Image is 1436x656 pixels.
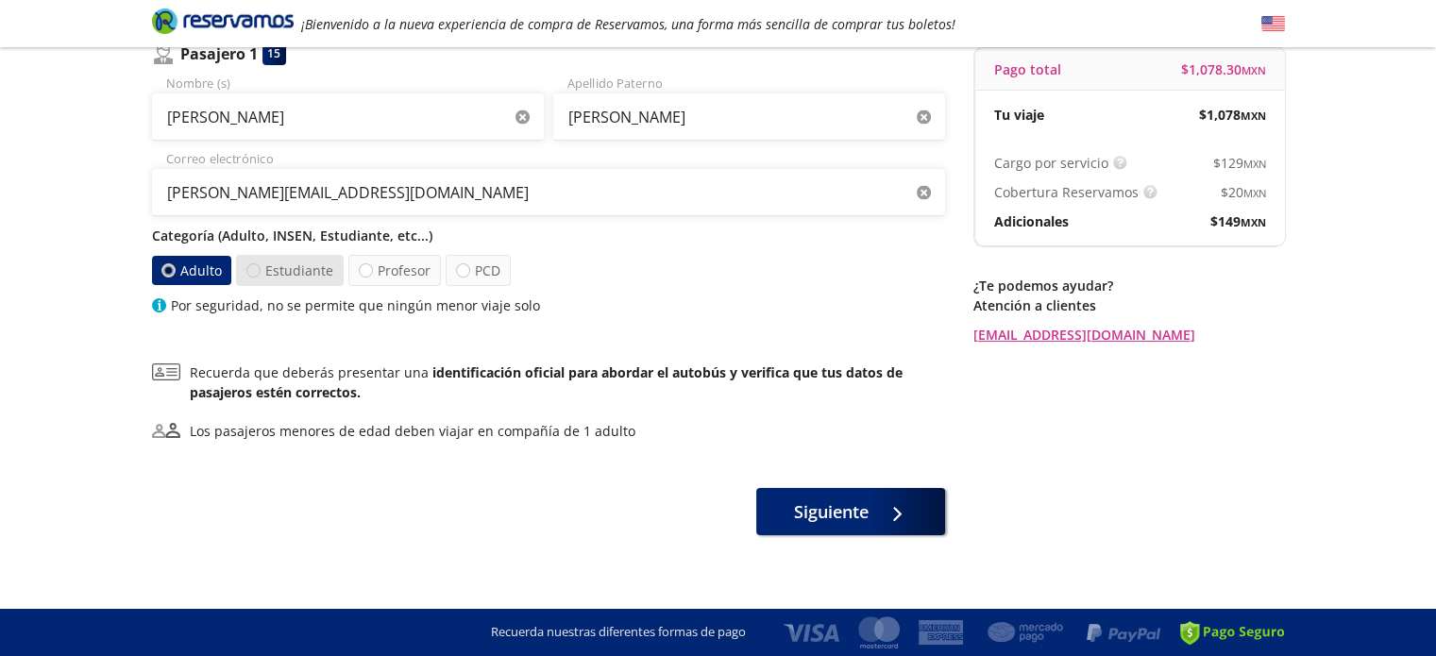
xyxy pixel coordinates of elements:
[1261,12,1285,36] button: English
[262,42,286,65] div: 15
[1243,186,1266,200] small: MXN
[1243,157,1266,171] small: MXN
[236,255,344,286] label: Estudiante
[152,7,294,35] i: Brand Logo
[1241,215,1266,229] small: MXN
[1241,109,1266,123] small: MXN
[973,325,1285,345] a: [EMAIL_ADDRESS][DOMAIN_NAME]
[1221,182,1266,202] span: $ 20
[152,226,945,245] p: Categoría (Adulto, INSEN, Estudiante, etc...)
[973,276,1285,295] p: ¿Te podemos ayudar?
[1181,59,1266,79] span: $ 1,078.30
[1242,63,1266,77] small: MXN
[180,42,258,65] p: Pasajero 1
[301,15,955,33] em: ¡Bienvenido a la nueva experiencia de compra de Reservamos, una forma más sencilla de comprar tus...
[190,363,903,401] b: identificación oficial para abordar el autobús y verifica que tus datos de pasajeros estén correc...
[152,169,945,216] input: Correo electrónico
[994,105,1044,125] p: Tu viaje
[446,255,511,286] label: PCD
[171,295,540,315] p: Por seguridad, no se permite que ningún menor viaje solo
[973,295,1285,315] p: Atención a clientes
[994,211,1069,231] p: Adicionales
[994,182,1139,202] p: Cobertura Reservamos
[756,488,945,535] button: Siguiente
[794,499,869,525] span: Siguiente
[190,421,635,441] div: Los pasajeros menores de edad deben viajar en compañía de 1 adulto
[491,623,746,642] p: Recuerda nuestras diferentes formas de pago
[1213,153,1266,173] span: $ 129
[553,93,945,141] input: Apellido Paterno
[1199,105,1266,125] span: $ 1,078
[152,93,544,141] input: Nombre (s)
[1210,211,1266,231] span: $ 149
[348,255,441,286] label: Profesor
[190,362,945,402] p: Recuerda que deberás presentar una
[152,7,294,41] a: Brand Logo
[149,255,232,286] label: Adulto
[994,59,1061,79] p: Pago total
[994,153,1108,173] p: Cargo por servicio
